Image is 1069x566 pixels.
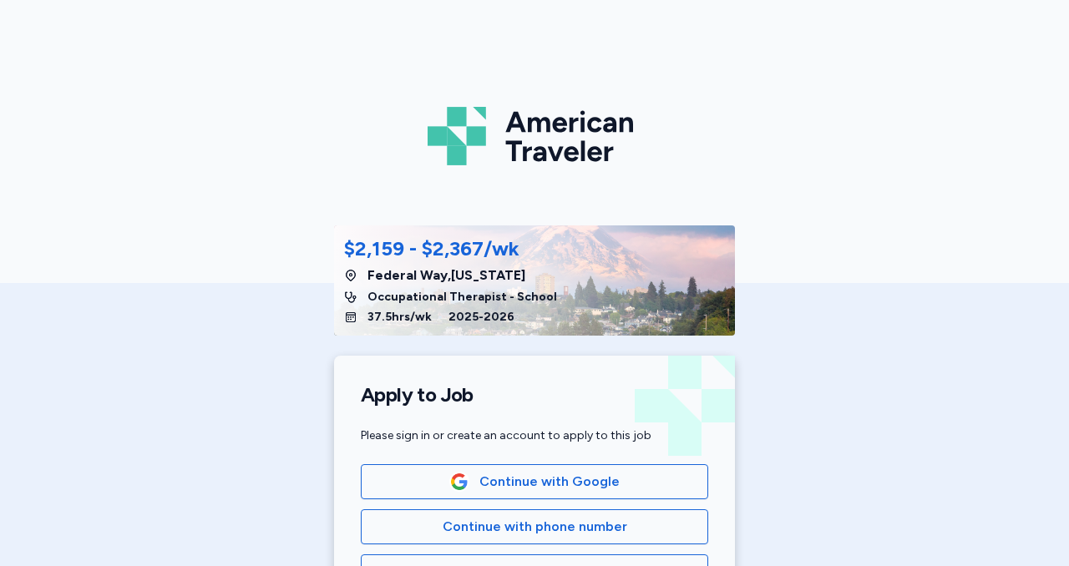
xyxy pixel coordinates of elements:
h1: Apply to Job [361,382,708,407]
div: $2,159 - $2,367/wk [344,235,519,262]
span: 37.5 hrs/wk [367,309,432,326]
button: Continue with phone number [361,509,708,544]
span: Occupational Therapist - School [367,289,557,306]
span: Federal Way , [US_STATE] [367,265,525,286]
img: Google Logo [450,473,469,491]
span: Continue with phone number [443,517,627,537]
button: Google LogoContinue with Google [361,464,708,499]
div: Please sign in or create an account to apply to this job [361,427,708,444]
img: Logo [428,100,641,172]
span: 2025 - 2026 [448,309,514,326]
span: Continue with Google [479,472,620,492]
